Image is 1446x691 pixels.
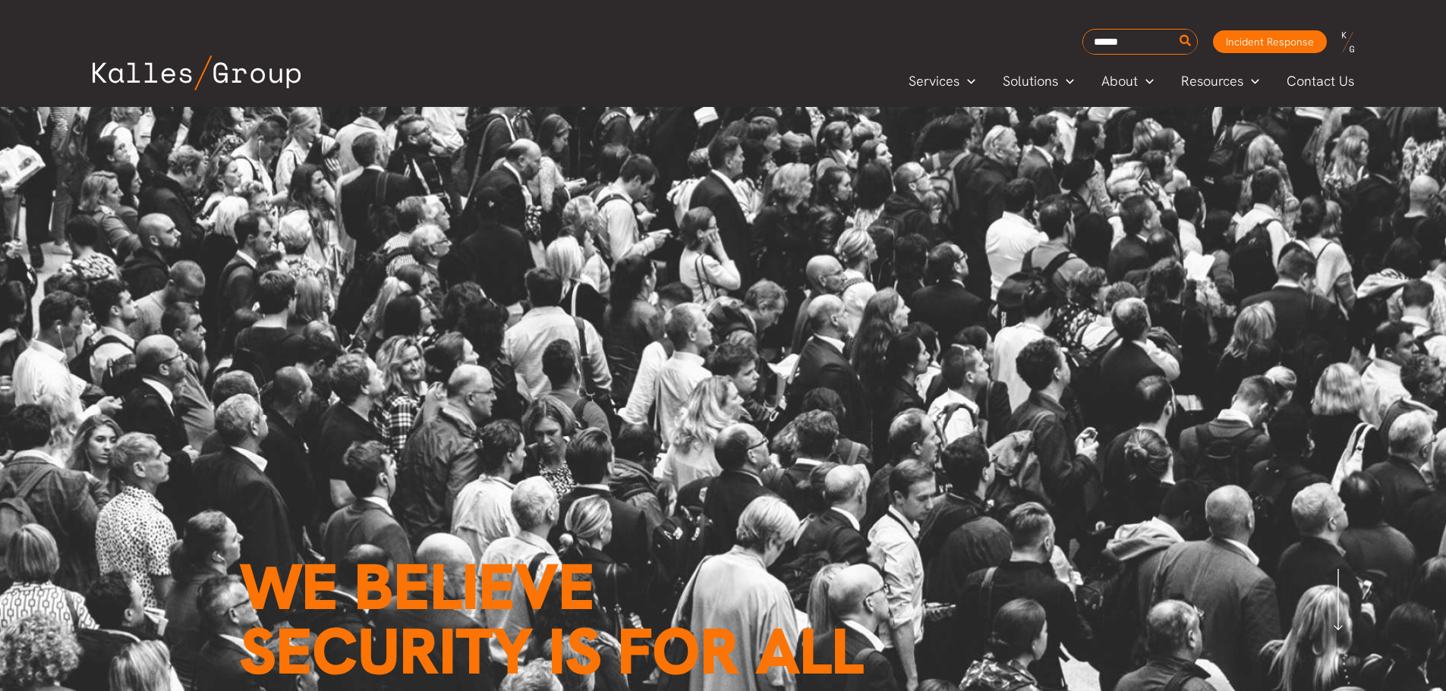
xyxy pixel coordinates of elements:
[1088,70,1167,93] a: AboutMenu Toggle
[1101,70,1138,93] span: About
[1003,70,1058,93] span: Solutions
[93,55,301,90] img: Kalles Group
[1287,70,1354,93] span: Contact Us
[895,68,1369,93] nav: Primary Site Navigation
[1213,30,1327,53] a: Incident Response
[1177,30,1196,54] button: Search
[989,70,1088,93] a: SolutionsMenu Toggle
[1167,70,1273,93] a: ResourcesMenu Toggle
[909,70,959,93] span: Services
[1058,70,1074,93] span: Menu Toggle
[1243,70,1259,93] span: Menu Toggle
[1181,70,1243,93] span: Resources
[1273,70,1369,93] a: Contact Us
[1138,70,1154,93] span: Menu Toggle
[895,70,989,93] a: ServicesMenu Toggle
[959,70,975,93] span: Menu Toggle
